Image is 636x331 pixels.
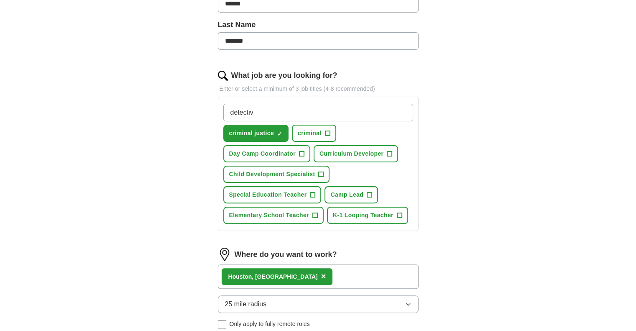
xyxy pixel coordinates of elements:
button: criminal justice✓ [223,125,289,142]
p: Enter or select a minimum of 3 job titles (4-8 recommended) [218,85,419,93]
span: Curriculum Developer [319,149,383,158]
img: location.png [218,248,231,261]
span: criminal [298,129,322,138]
span: Only apply to fully remote roles [230,320,310,328]
input: Only apply to fully remote roles [218,320,226,328]
span: criminal justice [229,129,274,138]
button: K-1 Looping Teacher [327,207,408,224]
span: × [321,272,326,281]
span: Special Education Teacher [229,190,307,199]
button: Curriculum Developer [314,145,398,162]
label: What job are you looking for? [231,70,337,81]
span: Camp Lead [330,190,363,199]
button: Special Education Teacher [223,186,322,203]
span: ✓ [277,131,282,137]
strong: Hous [228,273,243,280]
button: × [321,270,326,283]
span: 25 mile radius [225,299,267,309]
img: search.png [218,71,228,81]
div: ton, [GEOGRAPHIC_DATA] [228,272,318,281]
span: K-1 Looping Teacher [333,211,393,220]
label: Where do you want to work? [235,249,337,260]
button: 25 mile radius [218,295,419,313]
span: Day Camp Coordinator [229,149,296,158]
span: Elementary School Teacher [229,211,309,220]
button: criminal [292,125,336,142]
button: Child Development Specialist [223,166,330,183]
button: Day Camp Coordinator [223,145,310,162]
label: Last Name [218,19,419,31]
button: Elementary School Teacher [223,207,324,224]
span: Child Development Specialist [229,170,315,179]
button: Camp Lead [324,186,378,203]
input: Type a job title and press enter [223,104,413,121]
